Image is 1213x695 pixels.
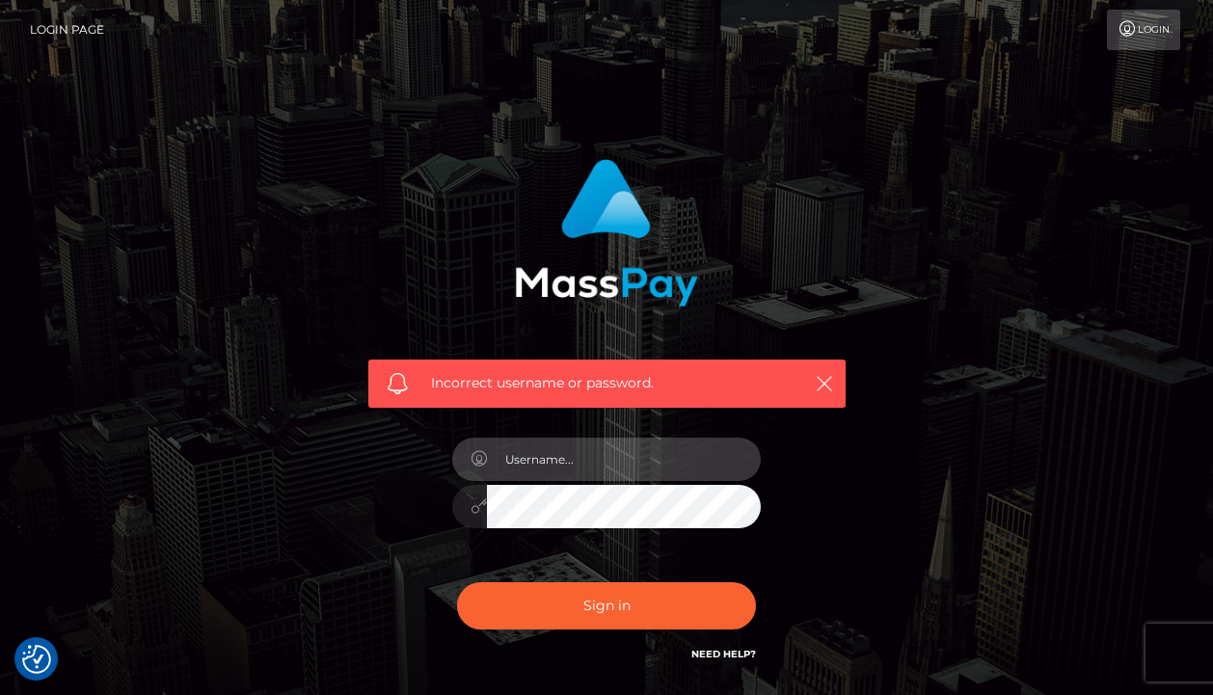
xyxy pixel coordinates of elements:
button: Sign in [457,582,756,629]
a: Login [1107,10,1180,50]
a: Need Help? [691,648,756,660]
img: MassPay Login [515,159,698,307]
a: Login Page [30,10,104,50]
img: Revisit consent button [22,645,51,674]
input: Username... [487,438,761,481]
button: Consent Preferences [22,645,51,674]
span: Incorrect username or password. [431,373,783,393]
